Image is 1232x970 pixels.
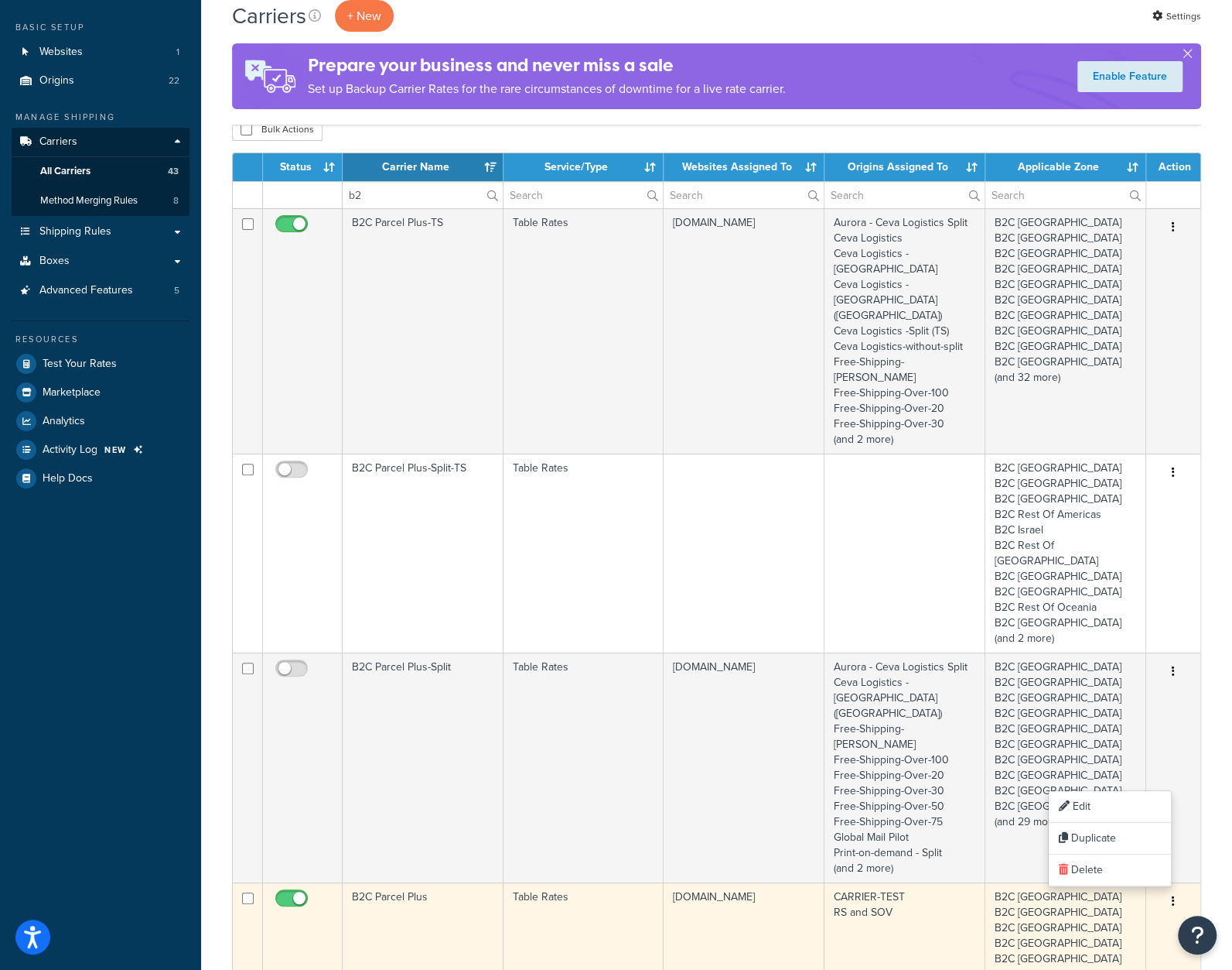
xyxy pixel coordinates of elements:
[12,157,189,186] li: All Carriers
[232,43,308,109] img: ad-rules-rateshop-fe6ec290ccb7230408bd80ed9643f0289d75e0ffd9eb532fc0e269fcd187b520.png
[12,218,189,246] a: Shipping Rules
[12,128,189,216] li: Carriers
[985,153,1146,181] th: Applicable Zone: activate to sort column ascending
[343,653,503,883] td: B2C Parcel Plus-Split
[12,128,189,156] a: Carriers
[1077,61,1183,92] a: Enable Feature
[1152,5,1201,27] a: Settings
[12,157,189,186] a: All Carriers 43
[43,415,85,428] span: Analytics
[343,208,503,454] td: B2C Parcel Plus-TS
[43,358,117,371] span: Test Your Rates
[1049,823,1171,855] a: Duplicate
[1049,791,1171,823] a: Edit
[824,208,985,454] td: Aurora - Ceva Logistics Split Ceva Logistics Ceva Logistics -[GEOGRAPHIC_DATA] Ceva Logistics -[G...
[176,46,179,59] span: 1
[308,78,786,100] p: Set up Backup Carrier Rates for the rare circumstances of downtime for a live rate carrier.
[503,208,664,454] td: Table Rates
[985,182,1145,208] input: Search
[664,153,824,181] th: Websites Assigned To: activate to sort column ascending
[343,182,503,208] input: Search
[12,67,189,95] li: Origins
[1178,916,1217,955] button: Open Resource Center
[12,187,189,215] a: Method Merging Rules 8
[664,182,824,208] input: Search
[1146,153,1200,181] th: Action
[40,194,138,207] span: Method Merging Rules
[174,284,179,297] span: 5
[39,284,133,297] span: Advanced Features
[12,333,189,346] div: Resources
[664,208,824,454] td: [DOMAIN_NAME]
[12,436,189,464] a: Activity Log NEW
[12,276,189,305] li: Advanced Features
[39,225,111,238] span: Shipping Rules
[12,464,189,492] a: Help Docs
[43,444,97,457] span: Activity Log
[168,165,179,178] span: 43
[12,21,189,34] div: Basic Setup
[343,454,503,653] td: B2C Parcel Plus-Split-TS
[1049,855,1171,886] a: Delete
[263,153,343,181] th: Status: activate to sort column ascending
[232,118,323,141] button: Bulk Actions
[169,74,179,87] span: 22
[39,135,77,149] span: Carriers
[503,153,664,181] th: Service/Type: activate to sort column ascending
[664,653,824,883] td: [DOMAIN_NAME]
[12,350,189,378] a: Test Your Rates
[12,38,189,67] li: Websites
[12,67,189,95] a: Origins 22
[308,53,786,78] h4: Prepare your business and never miss a sale
[503,182,664,208] input: Search
[824,653,985,883] td: Aurora - Ceva Logistics Split Ceva Logistics -[GEOGRAPHIC_DATA] ([GEOGRAPHIC_DATA]) Free-Shipping...
[343,153,503,181] th: Carrier Name: activate to sort column ascending
[824,153,985,181] th: Origins Assigned To: activate to sort column ascending
[12,276,189,305] a: Advanced Features 5
[12,379,189,406] a: Marketplace
[12,38,189,67] a: Websites 1
[12,187,189,215] li: Method Merging Rules
[173,194,179,207] span: 8
[12,407,189,435] a: Analytics
[39,46,83,59] span: Websites
[824,182,985,208] input: Search
[39,255,70,268] span: Boxes
[503,653,664,883] td: Table Rates
[39,74,74,87] span: Origins
[40,165,90,178] span: All Carriers
[503,454,664,653] td: Table Rates
[104,444,127,456] span: NEW
[985,454,1146,653] td: B2C [GEOGRAPHIC_DATA] B2C [GEOGRAPHIC_DATA] B2C [GEOGRAPHIC_DATA] B2C Rest Of Americas B2C Israel...
[43,472,93,485] span: Help Docs
[232,1,306,31] h1: Carriers
[43,386,101,399] span: Marketplace
[12,436,189,464] li: Activity Log
[985,208,1146,454] td: B2C [GEOGRAPHIC_DATA] B2C [GEOGRAPHIC_DATA] B2C [GEOGRAPHIC_DATA] B2C [GEOGRAPHIC_DATA] B2C [GEOG...
[985,653,1146,883] td: B2C [GEOGRAPHIC_DATA] B2C [GEOGRAPHIC_DATA] B2C [GEOGRAPHIC_DATA] B2C [GEOGRAPHIC_DATA] B2C [GEOG...
[12,111,189,124] div: Manage Shipping
[12,247,189,276] a: Boxes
